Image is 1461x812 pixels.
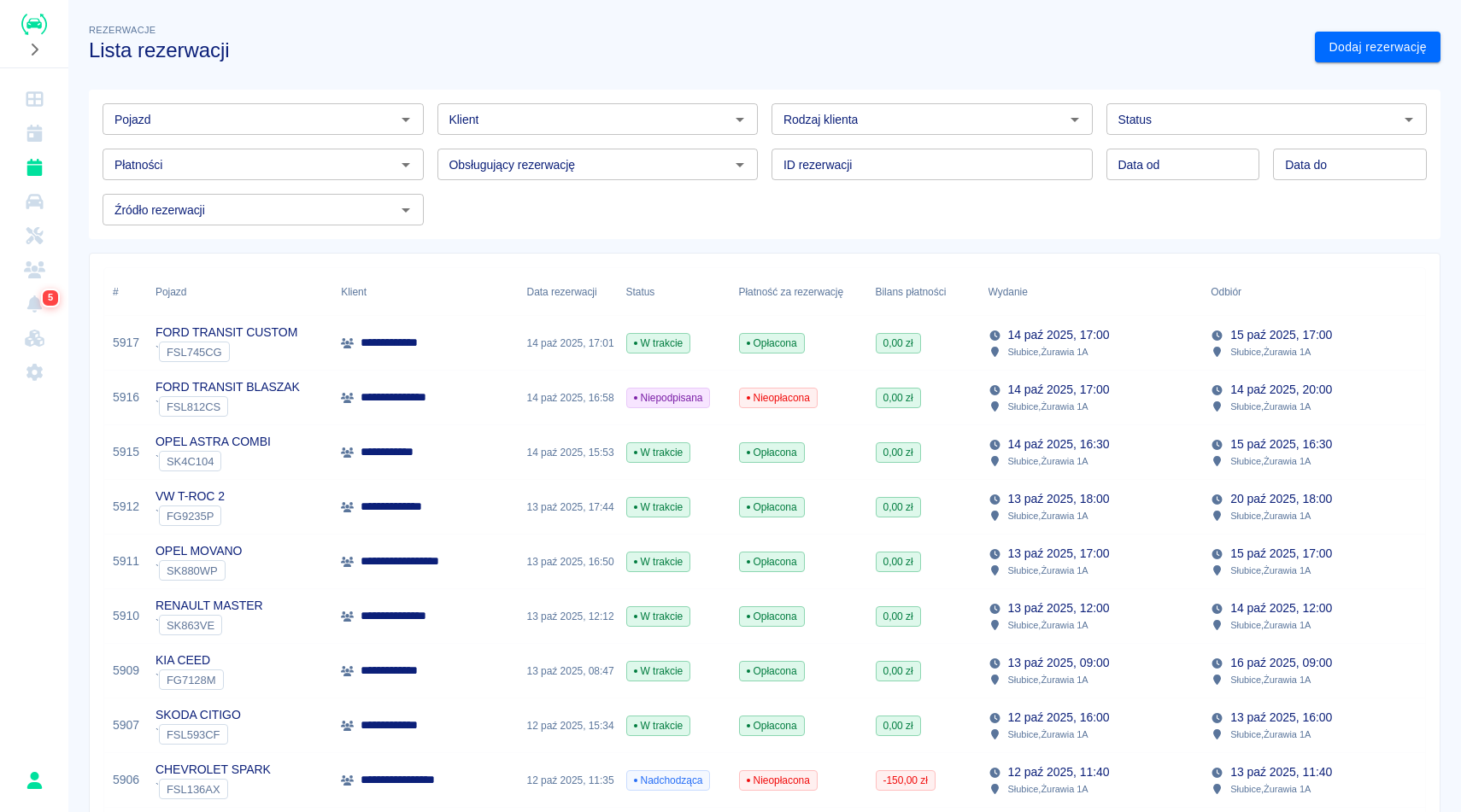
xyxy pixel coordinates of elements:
span: Nieopłacona [740,390,817,406]
span: W trakcie [627,499,690,515]
a: Serwisy [7,219,62,253]
div: ` [155,615,263,635]
p: SKODA CITIGO [155,706,241,724]
span: FSL593CF [160,728,227,741]
div: ` [155,451,271,471]
a: 5909 [113,662,139,680]
span: Opłacona [740,718,804,733]
p: Słubice , Żurawia 1A [1008,781,1088,797]
div: 14 paź 2025, 16:58 [519,371,618,425]
p: 13 paź 2025, 12:00 [1008,599,1110,617]
p: KIA CEED [155,651,224,669]
div: 13 paź 2025, 16:50 [519,535,618,589]
div: 13 paź 2025, 17:44 [519,480,618,535]
p: Słubice , Żurawia 1A [1230,344,1311,359]
span: 0,00 zł [877,554,920,570]
div: 12 paź 2025, 11:35 [519,753,618,808]
span: FSL136AX [160,783,227,796]
input: DD.MM.YYYY [1273,149,1427,180]
p: 13 paź 2025, 11:40 [1230,763,1332,781]
p: CHEVROLET SPARK [155,761,271,779]
div: ` [155,779,271,799]
a: Ustawienia [7,355,62,389]
span: Nadchodząca [627,773,710,788]
div: Wydanie [980,268,1203,316]
span: W trakcie [627,336,690,351]
button: Rozwiń nawigację [21,38,47,61]
span: 0,00 zł [877,718,920,733]
p: Słubice , Żurawia 1A [1008,672,1088,687]
button: Otwórz [394,108,418,131]
button: Otwórz [394,153,418,177]
div: 13 paź 2025, 08:47 [519,644,618,698]
p: Słubice , Żurawia 1A [1230,563,1311,578]
p: 12 paź 2025, 11:40 [1008,763,1110,781]
div: 13 paź 2025, 12:12 [519,589,618,644]
a: 5916 [113,388,139,406]
span: Nieopłacona [740,773,817,788]
span: Opłacona [740,609,804,624]
a: Kalendarz [7,116,62,150]
p: 15 paź 2025, 16:30 [1230,435,1332,453]
div: # [113,268,119,316]
span: Opłacona [740,336,804,351]
p: Słubice , Żurawia 1A [1230,672,1311,687]
p: 14 paź 2025, 17:00 [1008,381,1110,399]
span: W trakcie [627,718,690,733]
p: OPEL MOVANO [155,542,242,560]
span: Opłacona [740,445,804,460]
div: Płatność za rezerwację [730,268,867,316]
div: Data rezerwacji [527,268,597,316]
p: Słubice , Żurawia 1A [1008,453,1088,469]
span: 0,00 zł [877,336,920,351]
span: W trakcie [627,554,690,570]
div: Pojazd [155,268,186,316]
div: Odbiór [1211,268,1241,316]
p: Słubice , Żurawia 1A [1230,453,1311,469]
span: 0,00 zł [877,390,920,406]
a: 5911 [113,552,139,570]
p: Słubice , Żurawia 1A [1230,508,1311,523]
input: DD.MM.YYYY [1106,149,1260,180]
a: 5907 [113,716,139,734]
a: Renthelp [21,14,47,35]
p: 13 paź 2025, 18:00 [1008,490,1110,508]
p: Słubice , Żurawia 1A [1008,344,1088,359]
span: SK880WP [160,564,225,577]
p: Słubice , Żurawia 1A [1008,617,1088,633]
p: Słubice , Żurawia 1A [1008,563,1088,578]
span: FSL745CG [160,346,229,359]
div: ` [155,560,242,581]
p: Słubice , Żurawia 1A [1008,399,1088,414]
p: 14 paź 2025, 12:00 [1230,599,1332,617]
div: Bilans płatności [876,268,947,316]
p: Słubice , Żurawia 1A [1230,617,1311,633]
button: Otwórz [394,198,418,222]
a: Klienci [7,253,62,287]
span: FG7128M [160,674,223,686]
p: 20 paź 2025, 18:00 [1230,490,1332,508]
a: Powiadomienia [7,287,62,321]
div: Status [626,268,655,316]
div: ` [155,724,241,745]
span: SK863VE [160,619,221,632]
div: Status [618,268,730,316]
span: W trakcie [627,663,690,679]
p: 15 paź 2025, 17:00 [1230,545,1332,563]
p: Słubice , Żurawia 1A [1230,781,1311,797]
div: # [104,268,147,316]
span: Opłacona [740,499,804,515]
p: 14 paź 2025, 16:30 [1008,435,1110,453]
div: Klient [341,268,367,316]
div: 14 paź 2025, 15:53 [519,425,618,480]
p: Słubice , Żurawia 1A [1008,727,1088,742]
div: Wydanie [989,268,1028,316]
div: 14 paź 2025, 17:01 [519,316,618,371]
span: 5 [44,289,56,307]
div: Odbiór [1202,268,1425,316]
p: 16 paź 2025, 09:00 [1230,654,1332,672]
p: 13 paź 2025, 17:00 [1008,545,1110,563]
p: OPEL ASTRA COMBI [155,433,271,451]
span: 0,00 zł [877,609,920,624]
span: 0,00 zł [877,663,920,679]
